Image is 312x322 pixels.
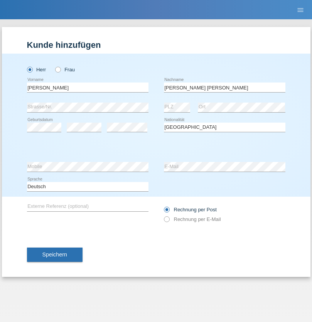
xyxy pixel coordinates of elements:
label: Frau [55,67,75,72]
h1: Kunde hinzufügen [27,40,285,50]
i: menu [297,6,304,14]
label: Herr [27,67,46,72]
input: Herr [27,67,32,72]
input: Rechnung per Post [164,207,169,216]
span: Speichern [42,251,67,258]
input: Rechnung per E-Mail [164,216,169,226]
button: Speichern [27,248,83,262]
a: menu [293,7,308,12]
label: Rechnung per E-Mail [164,216,221,222]
label: Rechnung per Post [164,207,217,212]
input: Frau [55,67,60,72]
